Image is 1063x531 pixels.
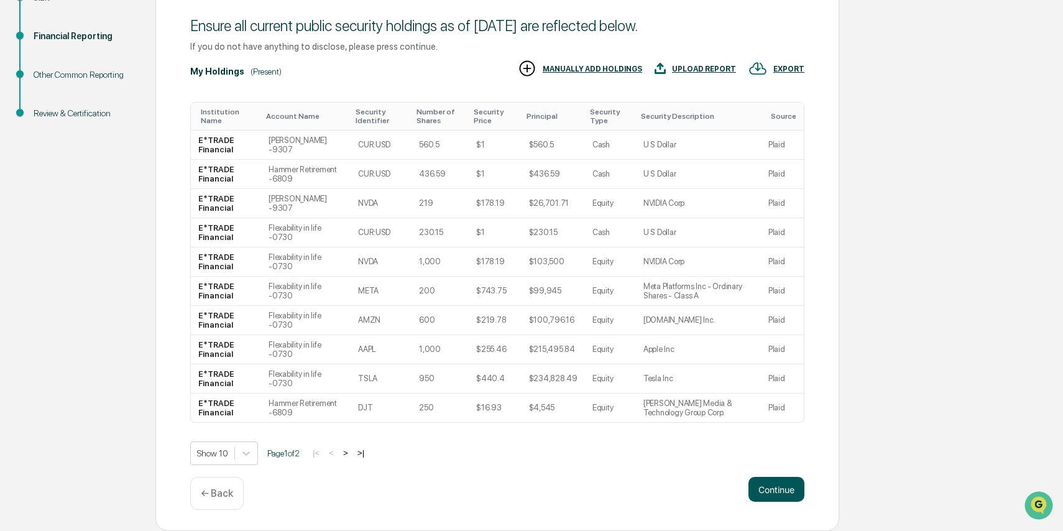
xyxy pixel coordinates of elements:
[522,189,585,218] td: $26,701.71
[261,218,351,247] td: Flexability in life -0730
[42,108,157,118] div: We're available if you need us!
[261,160,351,189] td: Hammer Retirement -6809
[261,364,351,394] td: Flexability in life -0730
[12,26,226,46] p: How can we help?
[585,394,636,422] td: Equity
[522,277,585,306] td: $99,945
[469,218,521,247] td: $1
[748,477,804,502] button: Continue
[469,277,521,306] td: $743.75
[636,131,761,160] td: U S Dollar
[90,158,100,168] div: 🗄️
[211,99,226,114] button: Start new chat
[261,277,351,306] td: Flexability in life -0730
[351,160,412,189] td: CUR:USD
[585,218,636,247] td: Cash
[522,247,585,277] td: $103,500
[261,306,351,335] td: Flexability in life -0730
[522,131,585,160] td: $560.5
[469,335,521,364] td: $255.46
[636,335,761,364] td: Apple Inc
[412,394,469,422] td: 250
[412,335,469,364] td: 1,000
[761,277,804,306] td: Plaid
[412,306,469,335] td: 600
[351,189,412,218] td: NVDA
[773,65,804,73] div: EXPORT
[351,306,412,335] td: AMZN
[469,306,521,335] td: $219.78
[1023,490,1057,524] iframe: Open customer support
[585,131,636,160] td: Cash
[351,131,412,160] td: CUR:USD
[42,95,204,108] div: Start new chat
[351,394,412,422] td: DJT
[191,247,261,277] td: E*TRADE Financial
[543,65,642,73] div: MANUALLY ADD HOLDINGS
[356,108,407,125] div: Toggle SortBy
[351,364,412,394] td: TSLA
[266,112,346,121] div: Toggle SortBy
[636,218,761,247] td: U S Dollar
[103,157,154,169] span: Attestations
[469,394,521,422] td: $16.93
[190,17,804,35] div: Ensure all current public security holdings as of [DATE] are reflected below.
[522,306,585,335] td: $100,796.16
[191,306,261,335] td: E*TRADE Financial
[527,112,580,121] div: Toggle SortBy
[325,448,338,458] button: <
[351,218,412,247] td: CUR:USD
[351,247,412,277] td: NVDA
[585,160,636,189] td: Cash
[761,131,804,160] td: Plaid
[34,68,136,81] div: Other Common Reporting
[85,152,159,174] a: 🗄️Attestations
[585,277,636,306] td: Equity
[261,189,351,218] td: [PERSON_NAME] -9307
[412,364,469,394] td: 950
[518,59,536,78] img: MANUALLY ADD HOLDINGS
[522,160,585,189] td: $436.59
[636,277,761,306] td: Meta Platforms Inc - Ordinary Shares - Class A
[412,247,469,277] td: 1,000
[636,189,761,218] td: NVIDIA Corp
[761,335,804,364] td: Plaid
[12,182,22,192] div: 🔎
[585,189,636,218] td: Equity
[261,131,351,160] td: [PERSON_NAME] -9307
[191,131,261,160] td: E*TRADE Financial
[7,175,83,198] a: 🔎Data Lookup
[191,160,261,189] td: E*TRADE Financial
[416,108,464,125] div: Toggle SortBy
[636,160,761,189] td: U S Dollar
[636,364,761,394] td: Tesla Inc
[12,95,35,118] img: 1746055101610-c473b297-6a78-478c-a979-82029cc54cd1
[636,306,761,335] td: [DOMAIN_NAME] Inc.
[748,59,767,78] img: EXPORT
[191,277,261,306] td: E*TRADE Financial
[469,160,521,189] td: $1
[251,67,282,76] div: (Present)
[261,335,351,364] td: Flexability in life -0730
[655,59,666,78] img: UPLOAD REPORT
[590,108,631,125] div: Toggle SortBy
[351,335,412,364] td: AAPL
[771,112,799,121] div: Toggle SortBy
[351,277,412,306] td: META
[641,112,756,121] div: Toggle SortBy
[7,152,85,174] a: 🖐️Preclearance
[191,335,261,364] td: E*TRADE Financial
[25,180,78,193] span: Data Lookup
[522,218,585,247] td: $230.15
[469,364,521,394] td: $440.4
[585,335,636,364] td: Equity
[761,218,804,247] td: Plaid
[469,189,521,218] td: $178.19
[267,448,300,458] span: Page 1 of 2
[585,364,636,394] td: Equity
[201,108,256,125] div: Toggle SortBy
[636,247,761,277] td: NVIDIA Corp
[261,394,351,422] td: Hammer Retirement -6809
